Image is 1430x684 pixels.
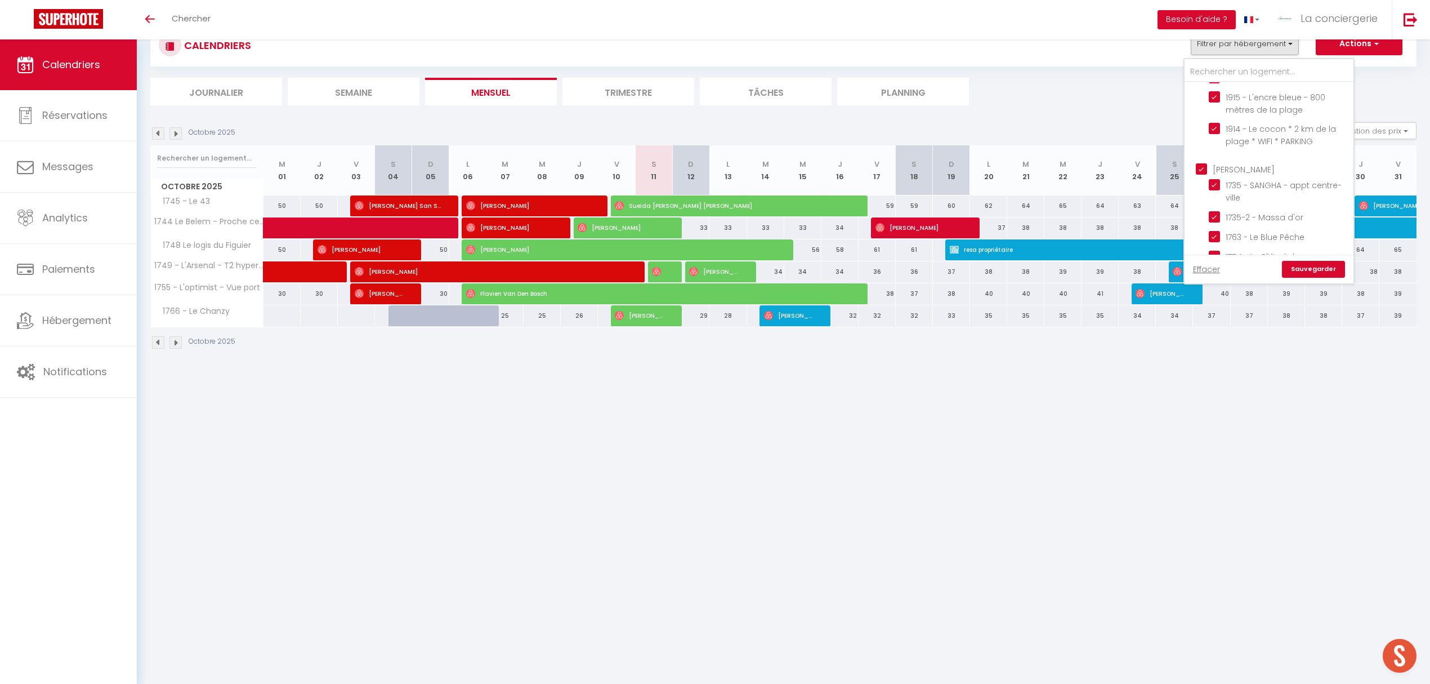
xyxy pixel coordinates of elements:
[1342,261,1379,282] div: 38
[764,305,814,326] span: [PERSON_NAME]
[172,12,211,24] span: Chercher
[672,145,709,196] th: 12
[279,159,285,170] abbr: M
[1022,159,1029,170] abbr: M
[1158,10,1236,29] button: Besoin d'aide ?
[709,145,747,196] th: 13
[970,305,1007,326] div: 35
[354,159,359,170] abbr: V
[1342,239,1379,260] div: 64
[1185,62,1353,82] input: Rechercher un logement...
[911,159,917,170] abbr: S
[859,145,896,196] th: 17
[466,239,776,260] span: [PERSON_NAME]
[428,159,434,170] abbr: D
[709,217,747,238] div: 33
[1301,11,1378,25] span: La conciergerie
[821,261,859,282] div: 34
[1379,145,1416,196] th: 31
[524,305,561,326] div: 25
[896,305,933,326] div: 32
[700,78,832,105] li: Tâches
[263,145,301,196] th: 01
[1396,159,1401,170] abbr: V
[672,305,709,326] div: 29
[1193,305,1230,326] div: 37
[391,159,396,170] abbr: S
[1135,159,1140,170] abbr: V
[1119,261,1156,282] div: 38
[652,261,664,282] span: [PERSON_NAME]
[1044,261,1082,282] div: 39
[747,145,784,196] th: 14
[1082,283,1119,304] div: 41
[896,145,933,196] th: 18
[1316,33,1402,55] button: Actions
[1383,639,1416,673] div: Ouvrir le chat
[859,305,896,326] div: 32
[150,78,282,105] li: Journalier
[615,305,664,326] span: [PERSON_NAME]
[466,159,470,170] abbr: L
[301,145,338,196] th: 02
[42,211,88,225] span: Analytics
[412,283,449,304] div: 30
[821,239,859,260] div: 58
[153,196,213,208] span: 1745 - Le 43
[950,239,1297,260] span: resa propriétaire
[1119,145,1156,196] th: 24
[933,283,970,304] div: 38
[1060,159,1066,170] abbr: M
[355,261,627,282] span: [PERSON_NAME]
[42,313,111,327] span: Hébergement
[1333,122,1416,139] button: Gestion des prix
[157,148,257,168] input: Rechercher un logement...
[615,195,850,216] span: Sueida [PERSON_NAME] [PERSON_NAME]
[1342,283,1379,304] div: 38
[635,145,672,196] th: 11
[301,283,338,304] div: 30
[970,145,1007,196] th: 20
[42,159,93,174] span: Messages
[1226,180,1342,203] span: 1735 - SANGHA - appt centre-ville
[263,283,301,304] div: 30
[1044,217,1082,238] div: 38
[151,179,263,195] span: Octobre 2025
[562,78,694,105] li: Trimestre
[838,159,842,170] abbr: J
[896,196,933,216] div: 59
[412,239,449,260] div: 50
[784,145,821,196] th: 15
[672,217,709,238] div: 33
[189,127,235,138] p: Octobre 2025
[1231,305,1268,326] div: 37
[561,145,598,196] th: 09
[1379,261,1416,282] div: 38
[1193,283,1230,304] div: 40
[1044,305,1082,326] div: 35
[1082,305,1119,326] div: 35
[970,217,1007,238] div: 37
[821,305,859,326] div: 32
[1268,283,1305,304] div: 39
[688,159,694,170] abbr: D
[524,145,561,196] th: 08
[153,239,254,252] span: 1748 Le logis du Figuier
[933,145,970,196] th: 19
[449,145,486,196] th: 06
[1342,145,1379,196] th: 30
[1044,283,1082,304] div: 40
[318,239,404,260] span: [PERSON_NAME]
[42,262,95,276] span: Paiements
[709,305,747,326] div: 28
[1404,12,1418,26] img: logout
[1156,145,1193,196] th: 25
[263,196,301,216] div: 50
[1193,263,1220,276] a: Effacer
[1119,305,1156,326] div: 34
[1136,283,1185,304] span: [PERSON_NAME]
[189,336,235,347] p: Octobre 2025
[875,217,962,238] span: [PERSON_NAME]
[1156,196,1193,216] div: 64
[355,195,441,216] span: [PERSON_NAME] San Sebastian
